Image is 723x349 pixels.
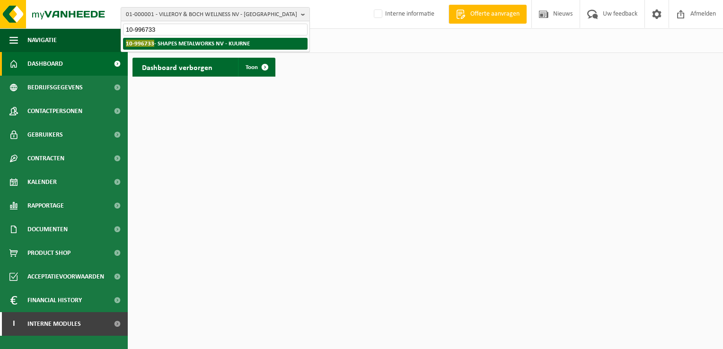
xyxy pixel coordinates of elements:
[9,312,18,336] span: I
[27,288,82,312] span: Financial History
[132,58,222,76] h2: Dashboard verborgen
[126,40,154,47] span: 10-996733
[372,7,434,21] label: Interne informatie
[27,99,82,123] span: Contactpersonen
[27,241,71,265] span: Product Shop
[27,147,64,170] span: Contracten
[238,58,274,77] a: Toon
[27,52,63,76] span: Dashboard
[27,123,63,147] span: Gebruikers
[27,76,83,99] span: Bedrijfsgegevens
[468,9,522,19] span: Offerte aanvragen
[27,194,64,218] span: Rapportage
[27,170,57,194] span: Kalender
[123,24,308,35] input: Zoeken naar gekoppelde vestigingen
[27,265,104,288] span: Acceptatievoorwaarden
[246,64,258,70] span: Toon
[126,40,250,47] strong: - SHAPES METALWORKS NV - KUURNE
[27,218,68,241] span: Documenten
[126,8,297,22] span: 01-000001 - VILLEROY & BOCH WELLNESS NV - [GEOGRAPHIC_DATA]
[121,7,310,21] button: 01-000001 - VILLEROY & BOCH WELLNESS NV - [GEOGRAPHIC_DATA]
[27,312,81,336] span: Interne modules
[449,5,527,24] a: Offerte aanvragen
[27,28,57,52] span: Navigatie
